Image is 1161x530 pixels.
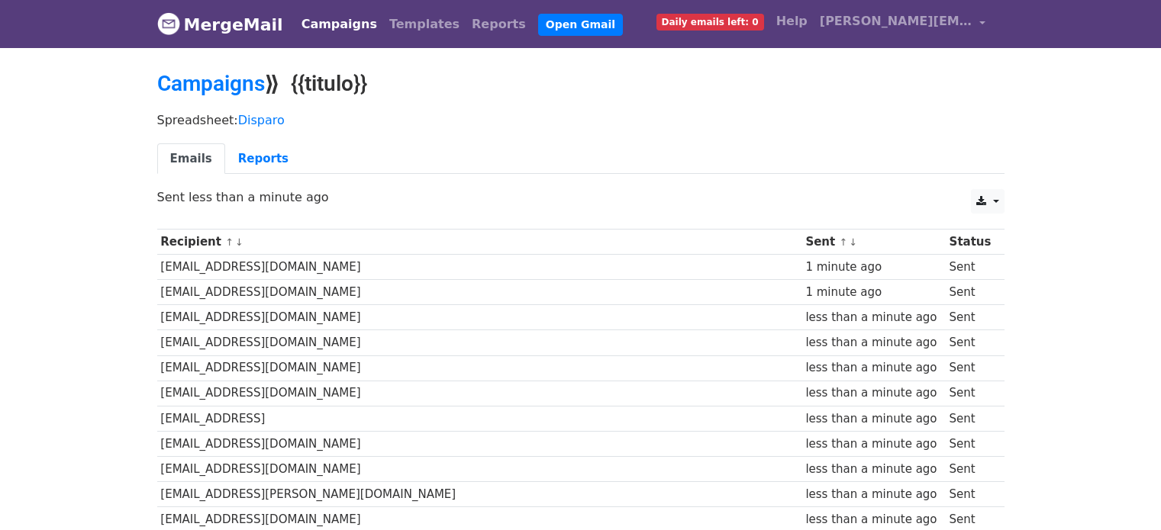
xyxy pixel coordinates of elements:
h2: ⟫ {{titulo}} [157,71,1005,97]
td: [EMAIL_ADDRESS][DOMAIN_NAME] [157,305,802,330]
div: less than a minute ago [805,309,942,326]
td: Sent [946,355,997,381]
td: [EMAIL_ADDRESS][DOMAIN_NAME] [157,431,802,456]
a: Campaigns [157,71,265,96]
td: Sent [946,381,997,406]
td: [EMAIL_ADDRESS][DOMAIN_NAME] [157,280,802,305]
div: less than a minute ago [805,334,942,352]
td: [EMAIL_ADDRESS][DOMAIN_NAME] [157,456,802,481]
th: Sent [802,230,946,255]
a: Disparo [238,113,285,127]
a: Open Gmail [538,14,623,36]
td: Sent [946,280,997,305]
td: [EMAIL_ADDRESS] [157,406,802,431]
div: less than a minute ago [805,435,942,453]
td: [EMAIL_ADDRESS][PERSON_NAME][DOMAIN_NAME] [157,482,802,507]
img: MergeMail logo [157,12,180,35]
div: less than a minute ago [805,410,942,428]
a: Daily emails left: 0 [650,6,770,37]
a: [PERSON_NAME][EMAIL_ADDRESS][DOMAIN_NAME] [814,6,992,42]
td: Sent [946,431,997,456]
a: ↓ [849,236,857,248]
td: Sent [946,255,997,280]
th: Recipient [157,230,802,255]
td: Sent [946,482,997,507]
span: [PERSON_NAME][EMAIL_ADDRESS][DOMAIN_NAME] [820,12,972,31]
p: Spreadsheet: [157,112,1005,128]
p: Sent less than a minute ago [157,189,1005,205]
div: 1 minute ago [805,259,942,276]
td: Sent [946,305,997,330]
th: Status [946,230,997,255]
a: MergeMail [157,8,283,40]
a: Reports [225,143,302,175]
a: ↓ [235,236,243,248]
a: ↑ [839,236,847,248]
span: Daily emails left: 0 [656,14,764,31]
div: less than a minute ago [805,486,942,503]
div: less than a minute ago [805,461,942,478]
td: Sent [946,456,997,481]
td: Sent [946,330,997,355]
div: less than a minute ago [805,511,942,528]
a: Campaigns [295,9,383,40]
a: Reports [466,9,532,40]
td: [EMAIL_ADDRESS][DOMAIN_NAME] [157,330,802,355]
a: ↑ [225,236,234,248]
div: 1 minute ago [805,284,942,301]
div: less than a minute ago [805,384,942,402]
td: Sent [946,406,997,431]
a: Help [770,6,814,37]
td: [EMAIL_ADDRESS][DOMAIN_NAME] [157,255,802,280]
a: Emails [157,143,225,175]
a: Templates [383,9,466,40]
td: [EMAIL_ADDRESS][DOMAIN_NAME] [157,355,802,381]
td: [EMAIL_ADDRESS][DOMAIN_NAME] [157,381,802,406]
div: less than a minute ago [805,359,942,377]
